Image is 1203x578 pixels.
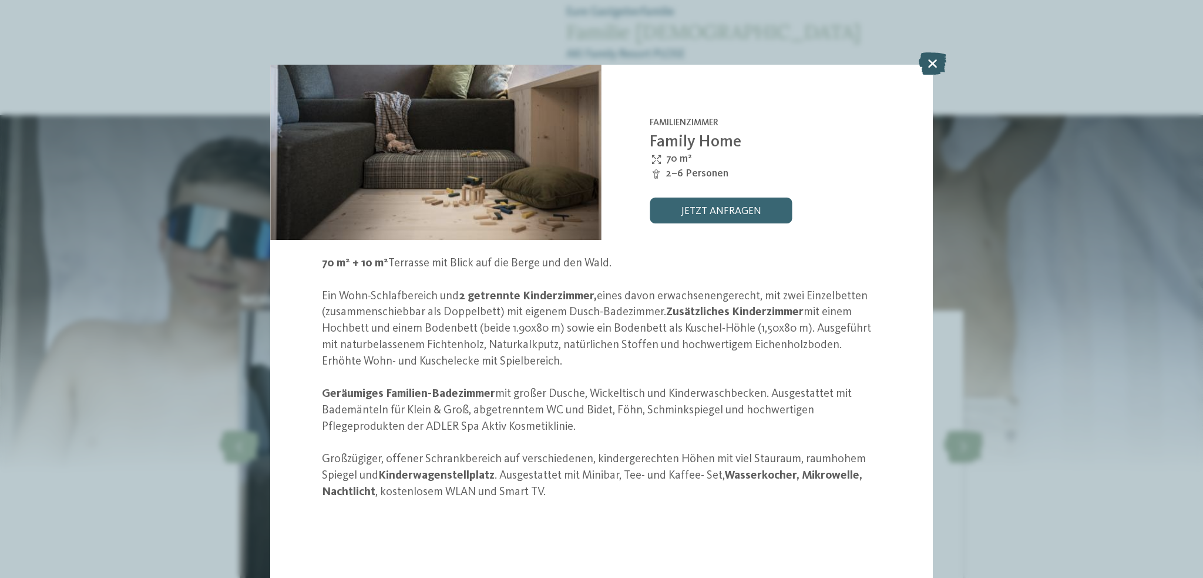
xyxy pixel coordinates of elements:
b: Zusätzliches Kinderzimmer [666,306,804,318]
span: 70 m² [666,152,692,167]
b: Kinderwagenstellplatz [378,470,495,482]
span: 2–6 Personen [666,167,728,182]
span: Family Home [650,134,741,151]
b: 2 getrennte Kinderzimmer, [459,290,597,302]
b: Geräumiges Familien-Badezimmer [322,388,495,400]
b: Wasserkocher, Mikrowelle, Nachtlicht [322,470,862,498]
a: jetzt anfragen [650,198,792,223]
span: Familienzimmer [650,118,718,128]
p: Terrasse mit Blick auf die Berge und den Wald. Ein Wohn-Schlafbereich und eines davon erwachsenen... [322,256,881,500]
b: 70 m² + 10 m² [322,258,388,269]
